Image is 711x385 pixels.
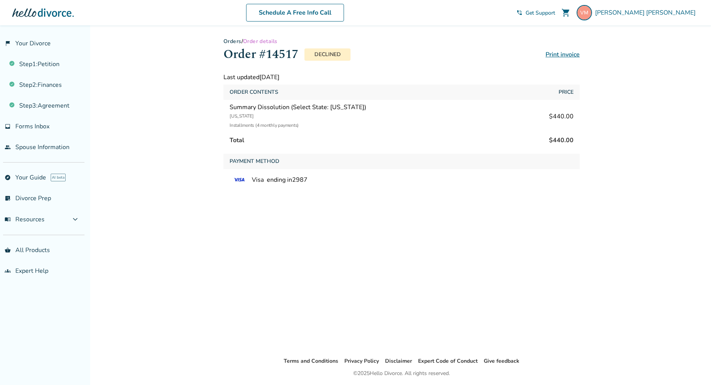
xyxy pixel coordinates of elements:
span: flag_2 [5,40,11,46]
span: expand_more [71,215,80,224]
span: Order Contents [230,88,278,97]
div: © 2025 Hello Divorce. All rights reserved. [353,369,450,378]
span: Price [559,88,574,97]
span: inbox [5,123,11,129]
a: Terms and Conditions [284,357,338,365]
span: Visa [252,176,264,184]
a: Schedule A Free Info Call [246,4,344,22]
span: Forms Inbox [15,122,50,131]
span: Payment Method [230,157,279,166]
span: shopping_cart [561,8,570,17]
span: Total [230,136,244,144]
div: [US_STATE] [230,111,366,121]
iframe: Chat Widget [673,348,711,385]
img: VISA [230,175,249,184]
span: menu_book [5,216,11,222]
div: / [223,38,580,45]
span: Order details [243,38,277,45]
span: groups [5,268,11,274]
h1: Order #14517 [223,45,298,64]
span: $440.00 [549,136,574,144]
div: Summary Dissolution (Select State: [US_STATE]) [230,103,366,130]
li: Give feedback [484,357,519,366]
a: Print invoice [546,50,580,59]
span: phone_in_talk [516,10,523,16]
span: people [5,144,11,150]
a: phone_in_talkGet Support [516,9,555,17]
span: shopping_basket [5,247,11,253]
a: Orders [223,38,241,45]
div: $440.00 [549,112,574,121]
span: Get Support [526,9,555,17]
span: [PERSON_NAME] [PERSON_NAME] [595,8,699,17]
div: ending in 2987 [223,169,580,191]
div: Installments (4 monthly payments) [230,121,366,130]
span: explore [5,174,11,181]
p: Declined [304,48,351,61]
img: vmvicmelara@live.com [577,5,592,20]
span: list_alt_check [5,195,11,201]
a: Expert Code of Conduct [418,357,478,365]
span: AI beta [51,174,66,181]
span: Resources [5,215,45,224]
a: Privacy Policy [344,357,379,365]
div: Last updated [DATE] [223,73,580,81]
li: Disclaimer [385,357,412,366]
